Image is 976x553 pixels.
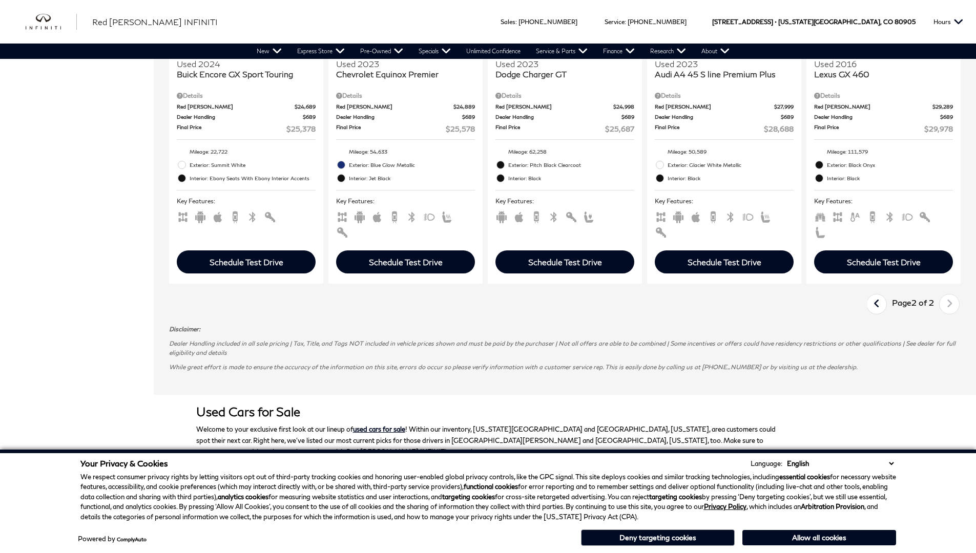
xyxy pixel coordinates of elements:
a: [STREET_ADDRESS] • [US_STATE][GEOGRAPHIC_DATA], CO 80905 [712,18,916,26]
p: While great effort is made to ensure the accuracy of the information on this site, errors do occu... [169,363,961,372]
span: Bluetooth [406,212,418,220]
span: Apple Car-Play [371,212,383,220]
select: Language Select [784,458,896,469]
span: Bluetooth [548,212,560,220]
a: previous page [866,295,888,313]
a: About [694,44,737,59]
a: Privacy Policy [704,502,746,511]
li: Mileage: 22,722 [177,145,316,158]
span: Heated Seats [441,212,453,220]
a: Final Price $25,578 [336,123,475,134]
a: Express Store [289,44,352,59]
a: Specials [411,44,459,59]
a: Red [PERSON_NAME] $29,289 [814,103,953,111]
span: $25,378 [286,123,316,134]
span: Android Auto [672,212,684,220]
div: Pricing Details - Audi A4 45 S line Premium Plus [655,91,794,100]
span: Apple Car-Play [513,212,525,220]
li: Mileage: 62,258 [495,145,634,158]
span: Bluetooth [884,212,896,220]
div: Powered by [78,536,147,542]
span: Final Price [655,123,764,134]
span: Your Privacy & Cookies [80,458,168,468]
div: Pricing Details - Dodge Charger GT [495,91,634,100]
span: Final Price [814,123,924,134]
div: Schedule Test Drive [688,257,761,267]
div: Language: [751,460,782,467]
span: Apple Car-Play [212,212,224,220]
a: Final Price $29,978 [814,123,953,134]
div: Pricing Details - Chevrolet Equinox Premier [336,91,475,100]
span: AWD [336,212,348,220]
p: Dealer Handling included in all sale pricing | Tax, Title, and Tags NOT included in vehicle price... [169,339,961,357]
span: Interior: Black [827,173,953,183]
span: Backup Camera [530,212,543,220]
a: Finance [595,44,642,59]
span: Lexus GX 460 [814,69,945,79]
span: Backup Camera [707,212,719,220]
strong: Arbitration Provision [801,502,864,511]
a: Research [642,44,694,59]
p: Welcome to your exclusive first look at our lineup of ! Within our inventory, [US_STATE][GEOGRAPH... [196,423,780,457]
span: Android Auto [495,212,508,220]
span: Exterior: Blue Glow Metallic [349,160,475,170]
span: $689 [621,113,634,121]
a: Used 2023Audi A4 45 S line Premium Plus [655,59,794,79]
span: Interior: Jet Black [349,173,475,183]
span: Final Price [177,123,286,134]
span: Third Row Seats [814,212,826,220]
span: Bluetooth [724,212,737,220]
span: $24,689 [295,103,316,111]
a: Final Price $25,378 [177,123,316,134]
span: $28,688 [764,123,794,134]
span: Red [PERSON_NAME] [814,103,932,111]
span: Dealer Handling [655,113,781,121]
div: Pricing Details - Buick Encore GX Sport Touring [177,91,316,100]
span: $25,578 [446,123,475,134]
a: Used 2016Lexus GX 460 [814,59,953,79]
a: [PHONE_NUMBER] [518,18,577,26]
a: Red [PERSON_NAME] $24,689 [177,103,316,111]
li: Mileage: 111,579 [814,145,953,158]
span: : [625,18,626,26]
a: Dealer Handling $689 [495,113,634,121]
div: Schedule Test Drive [210,257,283,267]
a: ComplyAuto [117,536,147,542]
a: Final Price $25,687 [495,123,634,134]
li: Mileage: 50,589 [655,145,794,158]
a: Final Price $28,688 [655,123,794,134]
span: Keyless Entry [655,227,667,235]
span: Key Features : [336,196,475,207]
span: Keyless Entry [264,212,276,220]
span: Dodge Charger GT [495,69,627,79]
span: $25,687 [605,123,634,134]
strong: essential cookies [779,473,830,481]
a: Unlimited Confidence [459,44,528,59]
div: Schedule Test Drive - Audi A4 45 S line Premium Plus [655,250,794,273]
span: Service [605,18,625,26]
div: Schedule Test Drive [528,257,602,267]
span: Dealer Handling [814,113,940,121]
span: AWD [655,212,667,220]
span: Red [PERSON_NAME] INFINITI [92,17,218,27]
img: INFINITI [26,14,77,30]
span: Interior: Black [508,173,634,183]
span: AWD [177,212,189,220]
span: Android Auto [194,212,206,220]
span: Keyless Entry [336,227,348,235]
span: Key Features : [814,196,953,207]
span: Power Seats [583,212,595,220]
span: Used 2023 [336,59,467,69]
span: Bluetooth [246,212,259,220]
a: Dealer Handling $689 [814,113,953,121]
span: Red [PERSON_NAME] [177,103,295,111]
span: Key Features : [655,196,794,207]
span: Used 2023 [655,59,786,69]
span: $689 [303,113,316,121]
div: Schedule Test Drive [847,257,921,267]
a: Red [PERSON_NAME] INFINITI [92,16,218,28]
span: Leather Seats [814,227,826,235]
a: Used 2024Buick Encore GX Sport Touring [177,59,316,79]
span: Dealer Handling [336,113,462,121]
